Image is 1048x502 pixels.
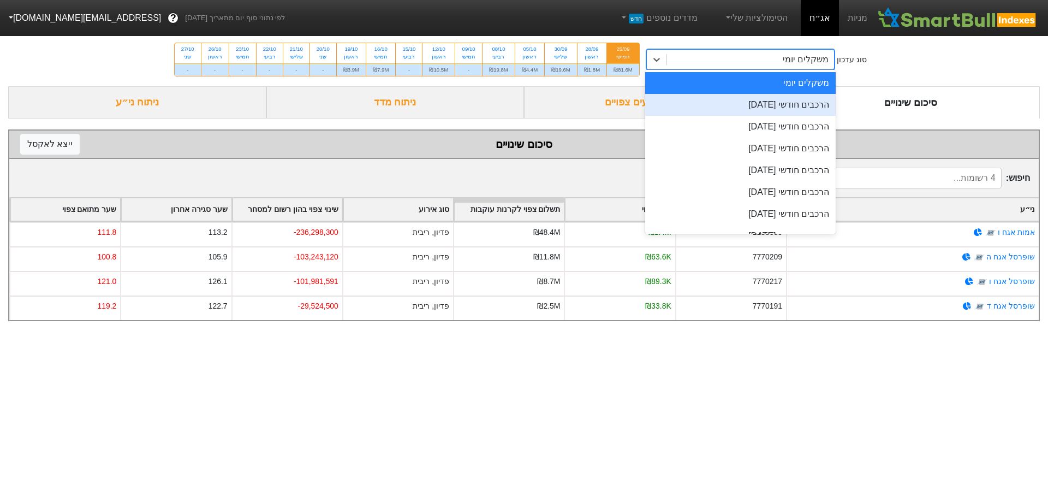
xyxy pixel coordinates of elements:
[489,53,508,61] div: רביעי
[209,227,228,238] div: 113.2
[413,276,449,287] div: פדיון, ריבית
[489,45,508,53] div: 08/10
[614,45,633,53] div: 25/09
[753,251,782,263] div: 7770209
[454,198,564,221] div: Toggle SortBy
[175,63,201,76] div: -
[753,300,782,312] div: 7770191
[522,45,538,53] div: 05/10
[185,13,285,23] span: לפי נתוני סוף יום מתאריך [DATE]
[614,53,633,61] div: חמישי
[121,198,231,221] div: Toggle SortBy
[209,251,228,263] div: 105.9
[551,45,570,53] div: 30/09
[429,45,448,53] div: 12/10
[294,251,338,263] div: -103,243,120
[645,116,836,138] div: הרכבים חודשי [DATE]
[462,45,475,53] div: 09/10
[645,251,671,263] div: ₪63.6K
[607,63,639,76] div: ₪81.6M
[645,300,671,312] div: ₪33.8K
[524,86,782,119] div: ביקושים והיצעים צפויים
[645,276,671,287] div: ₪89.3K
[413,227,449,238] div: פדיון, ריבית
[20,136,1028,152] div: סיכום שינויים
[648,227,671,238] div: ₪1.4M
[201,63,229,76] div: -
[429,53,448,61] div: ראשון
[645,181,836,203] div: הרכבים חודשי [DATE]
[97,276,116,287] div: 121.0
[615,7,702,29] a: מדדים נוספיםחדש
[343,45,359,53] div: 19/10
[236,45,249,53] div: 23/10
[209,300,228,312] div: 122.7
[537,300,560,312] div: ₪2.5M
[181,45,194,53] div: 27/10
[483,63,515,76] div: ₪19.8M
[209,276,228,287] div: 126.1
[263,53,276,61] div: רביעי
[422,63,455,76] div: ₪10.5M
[343,198,453,221] div: Toggle SortBy
[10,198,120,221] div: Toggle SortBy
[976,276,987,287] img: tase link
[645,94,836,116] div: הרכבים חודשי [DATE]
[837,54,867,66] div: סוג עדכון
[792,168,1030,188] span: חיפוש :
[283,63,309,76] div: -
[753,227,782,238] div: 1158609
[366,63,395,76] div: ₪7.9M
[236,53,249,61] div: חמישי
[974,301,985,312] img: tase link
[782,86,1040,119] div: סיכום שינויים
[986,252,1035,261] a: שופרסל אגח ה
[577,63,606,76] div: ₪1.8M
[396,63,422,76] div: -
[413,300,449,312] div: פדיון, ריבית
[97,300,116,312] div: 119.2
[337,63,366,76] div: ₪3.9M
[998,228,1035,237] a: אמות אגח ו
[989,277,1035,286] a: שופרסל אגח ו
[533,227,561,238] div: ₪48.4M
[208,53,222,61] div: ראשון
[181,53,194,61] div: שני
[294,227,338,238] div: -236,298,300
[545,63,577,76] div: ₪19.6M
[8,86,266,119] div: ניתוח ני״ע
[985,227,996,238] img: tase link
[787,198,1039,221] div: Toggle SortBy
[343,53,359,61] div: ראשון
[974,252,985,263] img: tase link
[97,251,116,263] div: 100.8
[533,251,561,263] div: ₪11.8M
[290,53,303,61] div: שלישי
[783,53,829,66] div: משקלים יומי
[645,225,836,247] div: הרכבים חודשי [DATE]
[298,300,338,312] div: -29,524,500
[719,7,793,29] a: הסימולציות שלי
[462,53,475,61] div: חמישי
[565,198,675,221] div: Toggle SortBy
[629,14,644,23] span: חדש
[266,86,525,119] div: ניתוח מדד
[317,45,330,53] div: 20/10
[584,53,600,61] div: ראשון
[233,198,342,221] div: Toggle SortBy
[537,276,560,287] div: ₪8.7M
[170,11,176,26] span: ?
[645,203,836,225] div: הרכבים חודשי [DATE]
[987,302,1035,310] a: שופרסל אגח ד
[290,45,303,53] div: 21/10
[792,168,1002,188] input: 4 רשומות...
[876,7,1039,29] img: SmartBull
[373,45,389,53] div: 16/10
[455,63,482,76] div: -
[753,276,782,287] div: 7770217
[229,63,256,76] div: -
[20,134,80,155] button: ייצא לאקסל
[515,63,544,76] div: ₪4.4M
[645,138,836,160] div: הרכבים חודשי [DATE]
[317,53,330,61] div: שני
